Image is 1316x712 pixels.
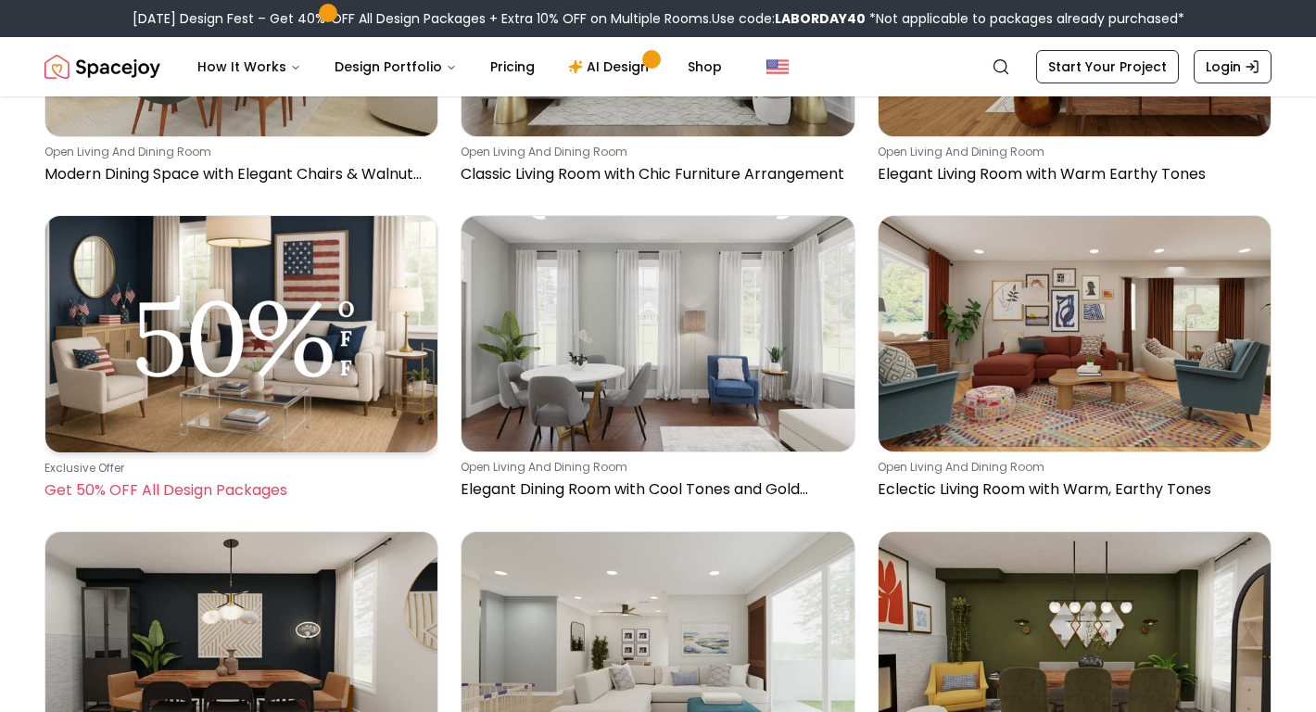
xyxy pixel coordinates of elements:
a: Elegant Dining Room with Cool Tones and Gold Accentsopen living and dining roomElegant Dining Roo... [461,215,854,509]
p: Get 50% OFF All Design Packages [44,479,431,502]
p: Elegant Dining Room with Cool Tones and Gold Accents [461,478,847,501]
b: LABORDAY40 [775,9,866,28]
span: *Not applicable to packages already purchased* [866,9,1184,28]
p: Elegant Living Room with Warm Earthy Tones [878,163,1264,185]
p: Eclectic Living Room with Warm, Earthy Tones [878,478,1264,501]
p: Classic Living Room with Chic Furniture Arrangement [461,163,847,185]
nav: Main [183,48,737,85]
a: Start Your Project [1036,50,1179,83]
a: Pricing [475,48,550,85]
img: United States [766,56,789,78]
p: Exclusive Offer [44,461,431,476]
button: Design Portfolio [320,48,472,85]
p: open living and dining room [461,460,847,475]
p: open living and dining room [878,460,1264,475]
p: open living and dining room [461,145,847,159]
a: AI Design [553,48,669,85]
button: How It Works [183,48,316,85]
img: Spacejoy Logo [44,48,160,85]
img: Elegant Dining Room with Cool Tones and Gold Accents [462,216,854,451]
div: [DATE] Design Fest – Get 40% OFF All Design Packages + Extra 10% OFF on Multiple Rooms. [133,9,1184,28]
span: Use code: [712,9,866,28]
p: open living and dining room [878,145,1264,159]
a: Get 50% OFF All Design PackagesExclusive OfferGet 50% OFF All Design Packages [44,215,438,509]
p: open living and dining room [44,145,431,159]
img: Eclectic Living Room with Warm, Earthy Tones [879,216,1271,451]
nav: Global [44,37,1272,96]
img: Get 50% OFF All Design Packages [45,216,437,452]
a: Eclectic Living Room with Warm, Earthy Tonesopen living and dining roomEclectic Living Room with ... [878,215,1272,509]
a: Shop [673,48,737,85]
p: Modern Dining Space with Elegant Chairs & Walnut Accents [44,163,431,185]
a: Login [1194,50,1272,83]
a: Spacejoy [44,48,160,85]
